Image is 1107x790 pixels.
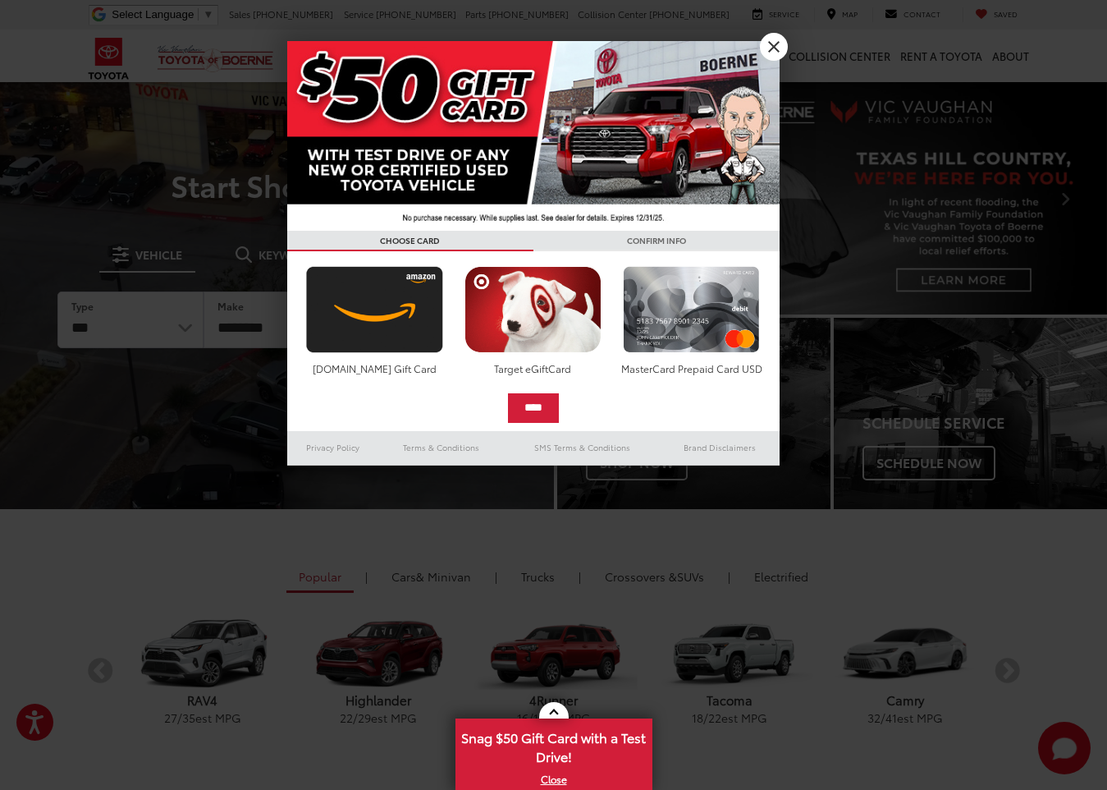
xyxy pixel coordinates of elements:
[460,361,606,375] div: Target eGiftCard
[287,231,533,251] h3: CHOOSE CARD
[457,720,651,770] span: Snag $50 Gift Card with a Test Drive!
[287,41,780,231] img: 42635_top_851395.jpg
[460,266,606,353] img: targetcard.png
[302,361,447,375] div: [DOMAIN_NAME] Gift Card
[619,266,764,353] img: mastercard.png
[302,266,447,353] img: amazoncard.png
[660,438,780,457] a: Brand Disclaimers
[378,438,504,457] a: Terms & Conditions
[619,361,764,375] div: MasterCard Prepaid Card USD
[287,438,379,457] a: Privacy Policy
[533,231,780,251] h3: CONFIRM INFO
[505,438,660,457] a: SMS Terms & Conditions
